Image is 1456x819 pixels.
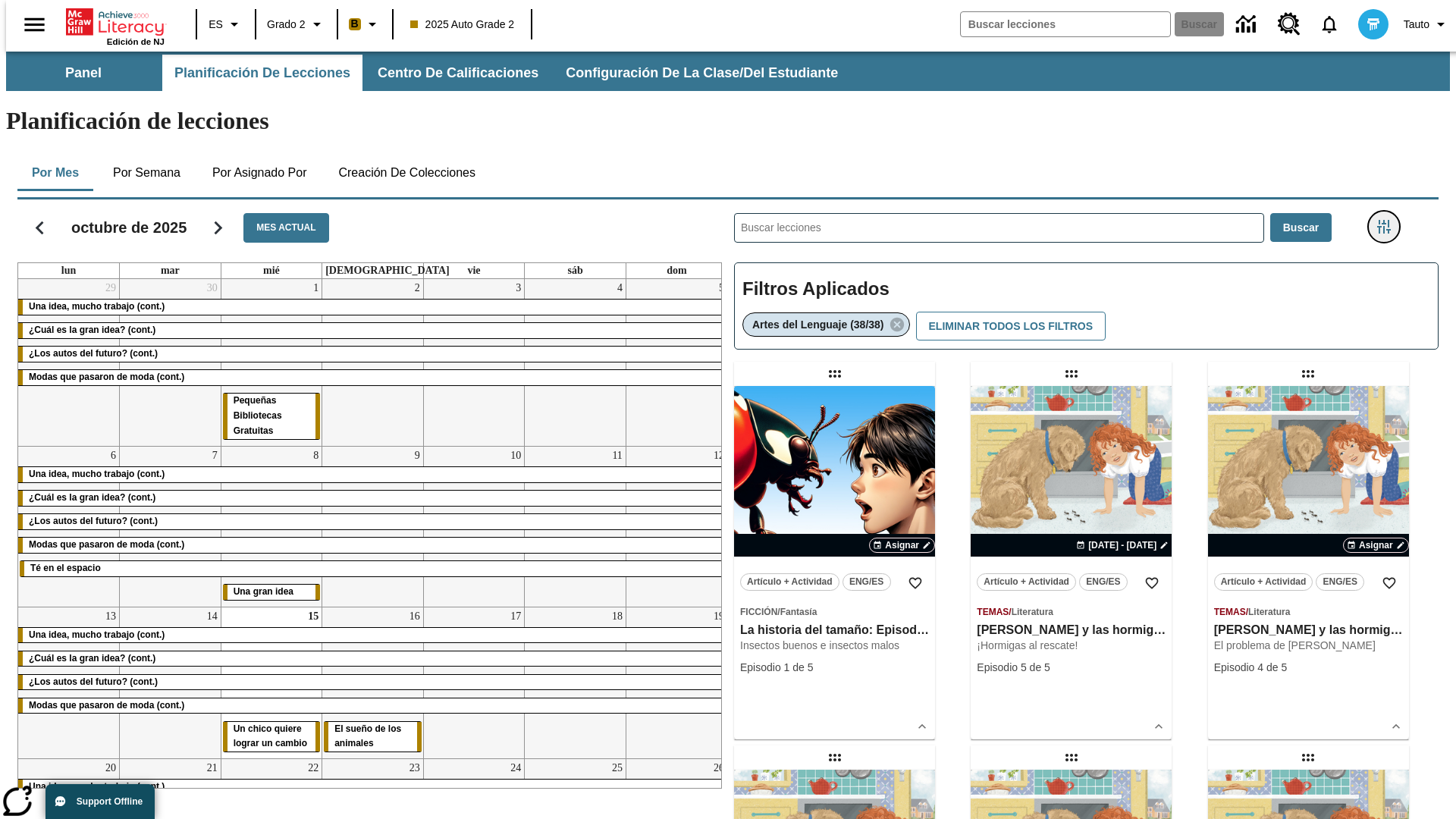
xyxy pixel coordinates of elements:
td: 2 de octubre de 2025 [322,279,424,446]
div: ¿Cuál es la gran idea? (cont.) [18,491,727,506]
span: Planificación de lecciones [174,64,350,82]
div: Lección arrastrable: Elena y las hormigas cósmicas: Episodio 1 [1296,745,1320,770]
div: Pequeñas Bibliotecas Gratuitas [223,394,321,439]
button: ENG/ES [843,573,891,591]
a: 13 de octubre de 2025 [102,607,119,626]
span: ¿Cuál es la gran idea? (cont.) [29,492,155,503]
button: Mes actual [243,213,328,243]
div: Una idea, mucho trabajo (cont.) [18,780,727,795]
td: 3 de octubre de 2025 [423,279,525,446]
a: Notificaciones [1310,5,1349,44]
button: Artículo + Actividad [740,573,839,591]
td: 16 de octubre de 2025 [322,607,424,759]
span: / [777,607,780,617]
a: 10 de octubre de 2025 [507,447,524,465]
button: Artículo + Actividad [977,573,1076,591]
div: ¿Los autos del futuro? (cont.) [18,675,727,690]
button: Seguir [199,209,237,247]
div: lesson details [971,386,1172,739]
button: Escoja un nuevo avatar [1349,5,1398,44]
span: El sueño de los animales [334,723,401,749]
td: 15 de octubre de 2025 [221,607,322,759]
button: Por asignado por [200,155,319,191]
span: Panel [65,64,102,82]
td: 29 de septiembre de 2025 [18,279,120,446]
button: Añadir a mis Favoritas [1138,570,1166,597]
span: Asignar [1359,538,1393,552]
span: ES [209,17,223,33]
div: Una idea, mucho trabajo (cont.) [18,467,727,482]
span: ¿Los autos del futuro? (cont.) [29,348,158,359]
div: Episodio 5 de 5 [977,660,1166,676]
span: Artículo + Actividad [984,574,1069,590]
div: ¿Cuál es la gran idea? (cont.) [18,323,727,338]
div: El sueño de los animales [324,722,422,752]
span: Té en el espacio [30,563,101,573]
span: Configuración de la clase/del estudiante [566,64,838,82]
span: Artículo + Actividad [747,574,833,590]
div: Un chico quiere lograr un cambio [223,722,321,752]
span: Temas [1214,607,1246,617]
span: Un chico quiere lograr un cambio [234,723,307,749]
button: Abrir el menú lateral [12,2,57,47]
a: 26 de octubre de 2025 [711,759,727,777]
div: Lección arrastrable: La historia del tamaño: Episodio 1 [823,362,847,386]
span: Tema: Temas/Literatura [1214,604,1403,620]
span: ¿Los autos del futuro? (cont.) [29,516,158,526]
td: 14 de octubre de 2025 [120,607,221,759]
span: Una gran idea [234,586,293,597]
button: Perfil/Configuración [1398,11,1456,38]
div: Una gran idea [223,585,321,600]
span: Una idea, mucho trabajo (cont.) [29,469,165,479]
div: lesson details [734,386,935,739]
button: ENG/ES [1316,573,1364,591]
div: Subbarra de navegación [6,52,1450,91]
div: Filtros Aplicados [734,262,1439,350]
button: Planificación de lecciones [162,55,362,91]
button: Ver más [911,715,934,738]
div: lesson details [1208,386,1409,739]
a: sábado [564,263,585,278]
a: 4 de octubre de 2025 [614,279,626,297]
span: Modas que pasaron de moda (cont.) [29,700,184,711]
button: Por semana [101,155,193,191]
button: Añadir a mis Favoritas [1376,570,1403,597]
td: 9 de octubre de 2025 [322,446,424,607]
a: 16 de octubre de 2025 [406,607,423,626]
span: Pequeñas Bibliotecas Gratuitas [234,395,282,436]
img: avatar image [1358,9,1389,39]
span: B [351,14,359,33]
span: Artículo + Actividad [1221,574,1307,590]
span: Artes del Lenguaje (38/38) [752,318,884,331]
a: 17 de octubre de 2025 [507,607,524,626]
div: ¿Cuál es la gran idea? (cont.) [18,651,727,667]
td: 7 de octubre de 2025 [120,446,221,607]
a: 5 de octubre de 2025 [716,279,727,297]
div: Té en el espacio [20,561,726,576]
td: 18 de octubre de 2025 [525,607,626,759]
span: Modas que pasaron de moda (cont.) [29,539,184,550]
td: 12 de octubre de 2025 [626,446,727,607]
a: 6 de octubre de 2025 [108,447,119,465]
a: viernes [464,263,483,278]
span: ENG/ES [1086,574,1120,590]
button: Panel [8,55,159,91]
a: 21 de octubre de 2025 [204,759,221,777]
a: 23 de octubre de 2025 [406,759,423,777]
div: Eliminar Artes del Lenguaje (38/38) el ítem seleccionado del filtro [742,312,910,337]
button: Ver más [1385,715,1407,738]
span: Temas [977,607,1009,617]
div: Lección arrastrable: Elena y las hormigas cósmicas: Episodio 2 [1059,745,1084,770]
button: Regresar [20,209,59,247]
button: Asignar Elegir fechas [869,538,935,553]
button: Lenguaje: ES, Selecciona un idioma [202,11,250,38]
a: 8 de octubre de 2025 [310,447,322,465]
input: Buscar lecciones [735,214,1263,242]
span: 2025 Auto Grade 2 [410,17,515,33]
span: Asignar [885,538,919,552]
button: Menú lateral de filtros [1369,212,1399,242]
a: miércoles [260,263,283,278]
a: 24 de octubre de 2025 [507,759,524,777]
h3: La historia del tamaño: Episodio 1 [740,623,929,639]
td: 30 de septiembre de 2025 [120,279,221,446]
